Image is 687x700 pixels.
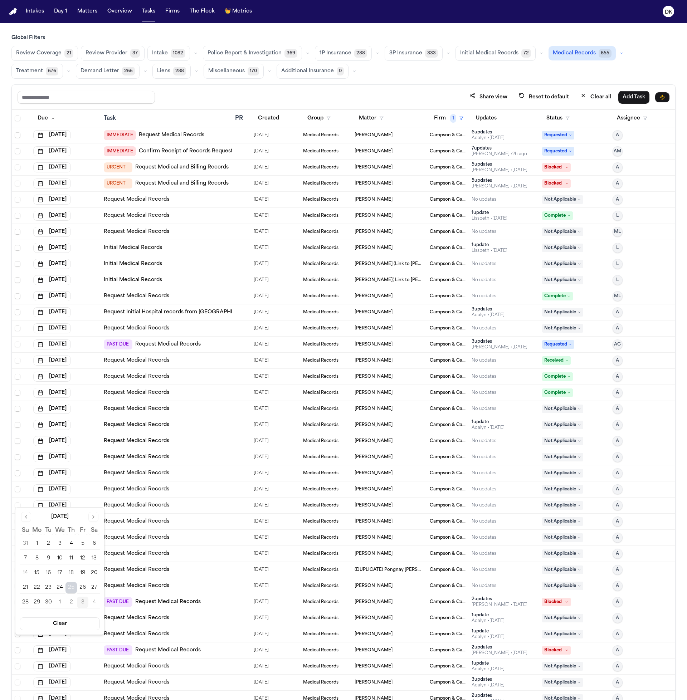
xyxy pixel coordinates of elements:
[613,323,623,333] button: A
[613,162,623,172] button: A
[65,553,77,564] button: 11
[15,535,20,540] span: Select row
[542,405,583,413] span: Not Applicable
[613,211,623,221] button: L
[33,388,71,398] button: [DATE]
[303,112,335,125] button: Group
[613,565,623,575] button: A
[33,452,71,462] button: [DATE]
[43,567,54,579] button: 16
[104,534,169,541] a: Request Medical Records
[15,551,20,557] span: Select row
[542,308,583,317] span: Not Applicable
[43,582,54,593] button: 23
[33,243,71,253] button: [DATE]
[616,374,619,380] span: A
[33,323,71,333] button: [DATE]
[616,486,619,492] span: A
[613,549,623,559] button: A
[613,372,623,382] button: A
[171,49,185,58] span: 1082
[15,245,20,251] span: Select row
[86,50,127,57] span: Review Provider
[33,372,71,382] button: [DATE]
[15,148,20,154] span: Select row
[31,567,43,579] button: 15
[613,581,623,591] button: A
[15,261,20,267] span: Select row
[613,307,623,317] button: A
[135,341,201,348] a: Request Medical Records
[15,486,20,492] span: Select row
[15,116,20,121] span: Select all
[104,196,169,203] a: Request Medical Records
[613,468,623,478] button: A
[613,275,623,285] button: L
[208,68,245,75] span: Miscellaneous
[16,50,62,57] span: Review Coverage
[542,244,583,252] span: Not Applicable
[542,501,583,510] span: Not Applicable
[450,114,456,123] span: 1
[613,243,623,253] button: L
[77,582,88,593] button: 26
[613,484,623,494] button: A
[104,470,169,477] a: Request Medical Records
[54,553,65,564] button: 10
[208,50,282,57] span: Police Report & Investigation
[455,46,536,61] button: Initial Medical Records72
[655,92,669,102] button: Immediate Task
[152,64,191,79] button: Liens288
[33,259,71,269] button: [DATE]
[15,567,20,573] span: Select row
[88,512,98,522] button: Go to next month
[613,436,623,446] button: A
[542,227,583,236] span: Not Applicable
[15,390,20,396] span: Select row
[389,50,422,57] span: 3P Insurance
[542,533,583,542] span: Not Applicable
[354,49,367,58] span: 288
[104,566,169,573] a: Request Medical Records
[616,213,619,219] span: L
[104,309,255,316] a: Request Initial Hospital records from [GEOGRAPHIC_DATA]
[15,422,20,428] span: Select row
[613,146,623,156] button: AM
[549,46,616,60] button: Medical Records655
[613,517,623,527] button: A
[23,5,47,18] button: Intakes
[616,181,619,186] span: A
[15,325,20,331] span: Select row
[613,404,623,414] button: A
[162,5,182,18] a: Firms
[104,421,169,429] a: Request Medical Records
[613,420,623,430] button: A
[15,342,20,347] span: Select row
[613,533,623,543] button: A
[9,8,17,15] img: Finch Logo
[542,388,573,397] span: Complete
[77,538,88,549] button: 5
[542,112,574,125] button: Status
[157,68,170,75] span: Liens
[122,67,135,75] span: 265
[11,64,63,79] button: Treatment676
[20,538,31,549] button: 31
[613,227,623,237] button: ML
[613,178,623,189] button: A
[616,422,619,428] span: A
[613,339,623,349] button: AC
[15,293,20,299] span: Select row
[277,64,349,79] button: Additional Insurance0
[355,112,388,125] button: Matter
[15,438,20,444] span: Select row
[613,452,623,462] button: A
[104,5,135,18] a: Overview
